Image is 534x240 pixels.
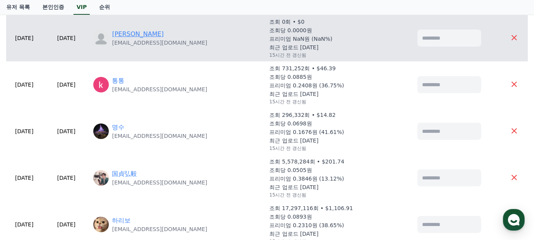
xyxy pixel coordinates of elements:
[93,77,109,92] img: https://lh3.googleusercontent.com/a/ACg8ocIBnWwqV0eXG_KuFoolGCfr3AxDWXc-3Vl4NaZtHcYys-323Q=s96-c
[42,15,91,61] td: [DATE]
[112,39,207,47] p: [EMAIL_ADDRESS][DOMAIN_NAME]
[269,52,306,58] p: 15시간 전 갱신됨
[6,155,42,201] td: [DATE]
[269,26,312,34] p: 조회당 0.0000원
[112,76,124,85] a: 통통
[120,187,129,193] span: 설정
[269,137,318,144] p: 최근 업로드 [DATE]
[269,221,344,229] p: 프리미엄 0.2310원 (38.65%)
[112,132,207,140] p: [EMAIL_ADDRESS][DOMAIN_NAME]
[269,18,304,26] p: 조회 0회 • $0
[269,43,318,51] p: 최근 업로드 [DATE]
[269,145,306,151] p: 15시간 전 갱신됨
[6,15,42,61] td: [DATE]
[6,108,42,155] td: [DATE]
[269,213,312,221] p: 조회당 0.0893원
[269,64,336,72] p: 조회 731,252회 • $46.39
[269,230,318,238] p: 최근 업로드 [DATE]
[112,85,207,93] p: [EMAIL_ADDRESS][DOMAIN_NAME]
[100,176,149,195] a: 설정
[269,73,312,81] p: 조회당 0.0885원
[93,170,109,186] img: https://lh3.googleusercontent.com/a/ACg8ocIeB3fKyY6fN0GaUax-T_VWnRXXm1oBEaEwHbwvSvAQlCHff8Lg=s96-c
[93,123,109,139] img: http://k.kakaocdn.net/dn/b4uBtL/btsLNw5KgVN/QKZ7aqMfEl2ddIglP1J1kk/img_640x640.jpg
[71,188,80,194] span: 대화
[2,176,51,195] a: 홈
[112,216,131,225] a: 하리보
[269,166,312,174] p: 조회당 0.0505원
[112,225,207,233] p: [EMAIL_ADDRESS][DOMAIN_NAME]
[269,128,344,136] p: 프리미엄 0.1676원 (41.61%)
[24,187,29,193] span: 홈
[269,192,306,198] p: 15시간 전 갱신됨
[269,158,344,165] p: 조회 5,578,284회 • $201.74
[112,30,164,39] a: [PERSON_NAME]
[42,61,91,108] td: [DATE]
[93,30,109,46] img: profile_blank.webp
[93,217,109,232] img: https://lh3.googleusercontent.com/a/ACg8ocLOmR619qD5XjEFh2fKLs4Q84ZWuCVfCizvQOTI-vw1qp5kxHyZ=s96-c
[42,108,91,155] td: [DATE]
[269,99,306,105] p: 15시간 전 갱신됨
[269,183,318,191] p: 최근 업로드 [DATE]
[269,204,353,212] p: 조회 17,297,116회 • $1,106.91
[269,120,312,127] p: 조회당 0.0698원
[112,169,137,179] a: 国貞弘毅
[269,82,344,89] p: 프리미엄 0.2408원 (36.75%)
[112,179,207,186] p: [EMAIL_ADDRESS][DOMAIN_NAME]
[42,155,91,201] td: [DATE]
[269,90,318,98] p: 최근 업로드 [DATE]
[269,35,332,43] p: 프리미엄 NaN원 (NaN%)
[269,111,336,119] p: 조회 296,332회 • $14.82
[51,176,100,195] a: 대화
[112,123,124,132] a: 명수
[6,61,42,108] td: [DATE]
[269,175,344,183] p: 프리미엄 0.3846원 (13.12%)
